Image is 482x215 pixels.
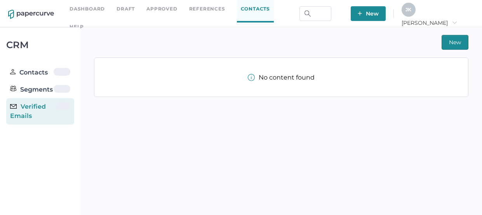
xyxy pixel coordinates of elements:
[146,5,177,13] a: Approved
[405,7,411,12] span: J K
[402,19,457,26] span: [PERSON_NAME]
[305,10,311,17] img: search.bf03fe8b.svg
[10,68,48,77] div: Contacts
[10,85,16,92] img: segments.b9481e3d.svg
[10,69,16,75] img: person.20a629c4.svg
[10,104,17,109] img: email-icon-black.c777dcea.svg
[189,5,225,13] a: References
[299,6,331,21] input: Search Workspace
[442,35,468,50] button: New
[10,102,56,121] div: Verified Emails
[351,6,386,21] button: New
[117,5,135,13] a: Draft
[70,23,84,31] div: help
[449,35,461,49] span: New
[6,42,74,49] div: CRM
[358,6,379,21] span: New
[248,74,255,81] img: info-tooltip-active.a952ecf1.svg
[248,74,315,81] div: No content found
[8,10,54,19] img: papercurve-logo-colour.7244d18c.svg
[10,85,53,94] div: Segments
[70,5,105,13] a: Dashboard
[452,20,457,25] i: arrow_right
[358,11,362,16] img: plus-white.e19ec114.svg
